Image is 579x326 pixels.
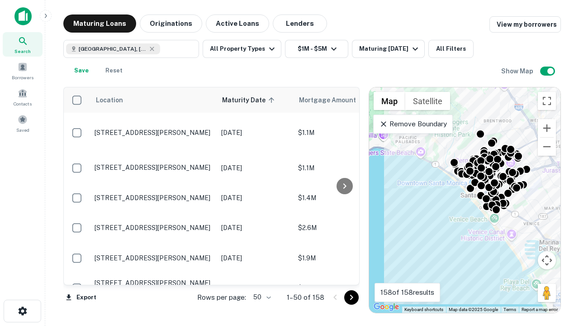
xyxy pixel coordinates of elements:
[79,45,147,53] span: [GEOGRAPHIC_DATA], [GEOGRAPHIC_DATA], [GEOGRAPHIC_DATA]
[534,254,579,297] iframe: Chat Widget
[294,87,393,113] th: Mortgage Amount
[359,43,421,54] div: Maturing [DATE]
[95,224,212,232] p: [STREET_ADDRESS][PERSON_NAME]
[95,254,212,262] p: [STREET_ADDRESS][PERSON_NAME]
[197,292,246,303] p: Rows per page:
[501,66,535,76] h6: Show Map
[522,307,558,312] a: Report a map error
[203,40,281,58] button: All Property Types
[95,279,212,287] p: [STREET_ADDRESS][PERSON_NAME]
[16,126,29,134] span: Saved
[352,40,425,58] button: Maturing [DATE]
[222,95,277,105] span: Maturity Date
[379,119,446,129] p: Remove Boundary
[298,193,389,203] p: $1.4M
[371,301,401,313] img: Google
[3,111,43,135] a: Saved
[538,251,556,269] button: Map camera controls
[538,119,556,137] button: Zoom in
[299,95,368,105] span: Mortgage Amount
[100,62,128,80] button: Reset
[404,307,443,313] button: Keyboard shortcuts
[287,292,324,303] p: 1–50 of 158
[298,283,389,293] p: $3.4M
[298,253,389,263] p: $1.9M
[3,32,43,57] a: Search
[63,14,136,33] button: Maturing Loans
[538,138,556,156] button: Zoom out
[3,85,43,109] a: Contacts
[221,128,289,138] p: [DATE]
[371,301,401,313] a: Open this area in Google Maps (opens a new window)
[285,40,348,58] button: $1M - $5M
[273,14,327,33] button: Lenders
[67,62,96,80] button: Save your search to get updates of matches that match your search criteria.
[95,163,212,172] p: [STREET_ADDRESS][PERSON_NAME]
[14,48,31,55] span: Search
[489,16,561,33] a: View my borrowers
[95,95,123,105] span: Location
[428,40,474,58] button: All Filters
[221,163,289,173] p: [DATE]
[380,287,434,298] p: 158 of 158 results
[95,129,212,137] p: [STREET_ADDRESS][PERSON_NAME]
[221,253,289,263] p: [DATE]
[405,92,450,110] button: Show satellite imagery
[140,14,202,33] button: Originations
[449,307,498,312] span: Map data ©2025 Google
[369,87,560,313] div: 0 0
[344,290,359,305] button: Go to next page
[3,58,43,83] a: Borrowers
[221,223,289,233] p: [DATE]
[298,223,389,233] p: $2.6M
[95,194,212,202] p: [STREET_ADDRESS][PERSON_NAME]
[503,307,516,312] a: Terms (opens in new tab)
[221,283,289,293] p: [DATE]
[217,87,294,113] th: Maturity Date
[12,74,33,81] span: Borrowers
[206,14,269,33] button: Active Loans
[90,87,217,113] th: Location
[221,193,289,203] p: [DATE]
[14,100,32,107] span: Contacts
[298,163,389,173] p: $1.1M
[250,291,272,304] div: 50
[63,291,99,304] button: Export
[298,128,389,138] p: $1.1M
[14,7,32,25] img: capitalize-icon.png
[538,92,556,110] button: Toggle fullscreen view
[374,92,405,110] button: Show street map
